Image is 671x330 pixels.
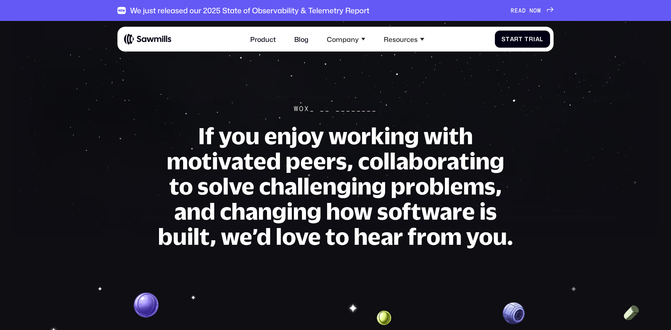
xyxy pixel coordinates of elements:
span: S [502,36,506,43]
span: a [510,36,514,43]
span: a [535,36,540,43]
span: R [511,7,514,14]
span: N [529,7,533,14]
span: l [540,36,543,43]
div: Company [322,30,370,48]
span: r [529,36,533,43]
h1: If you enjoy working with motivated peers, collaborating to solve challenging problems, and chang... [157,123,514,249]
div: Resources [384,35,418,43]
div: Company [327,35,359,43]
a: Product [245,30,281,48]
a: READNOW [511,7,554,14]
a: Blog [289,30,313,48]
span: E [514,7,518,14]
span: t [506,36,510,43]
div: Resources [379,30,429,48]
span: A [518,7,522,14]
span: t [519,36,523,43]
span: W [537,7,541,14]
a: StartTrial [495,30,550,47]
span: i [533,36,535,43]
span: T [525,36,529,43]
div: We just released our 2025 State of Observability & Telemetry Report [130,6,369,15]
div: Wox_ __ ________ [294,105,377,113]
span: O [533,7,537,14]
span: r [514,36,519,43]
span: D [522,7,526,14]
